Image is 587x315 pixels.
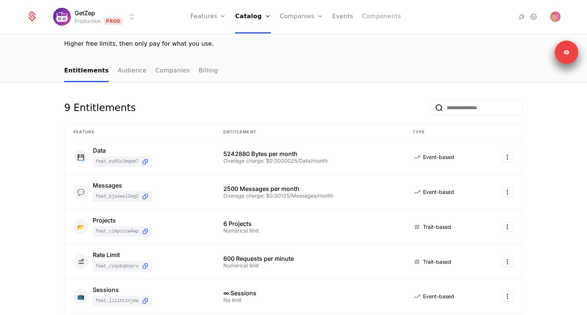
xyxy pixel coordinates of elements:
span: GetZep [75,9,95,17]
div: 📺 [73,289,88,304]
button: Select action [502,292,514,301]
a: Audience [118,60,147,82]
div: Rate Limit [93,252,152,258]
div: Projects [93,217,152,223]
a: Billing [199,60,218,82]
a: Settings [529,12,538,21]
th: Feature [65,124,214,140]
img: GetZep [53,8,71,26]
div: Overage charge: $0.00125/Messages/month [223,193,395,198]
div: 💾 [73,150,88,165]
span: Event-based [423,293,454,300]
div: Sessions [93,287,152,293]
span: Event-based [423,153,454,161]
button: Open user button [550,12,561,22]
div: No limit [223,298,395,303]
div: 5242880 Bytes per month [223,151,395,157]
button: Select action [502,187,514,197]
div: 2500 Messages per month [223,186,395,192]
th: Entitlement [214,124,404,140]
a: Integrations [518,12,527,21]
div: 9 Entitlements [64,100,136,115]
div: Numerical limit [223,228,395,233]
th: Type [404,124,483,140]
div: 6 Projects [223,221,395,227]
div: 600 Requests per minute [223,256,395,262]
div: 💬 [73,185,88,199]
span: feat_Ey65z2MQBm7 [96,159,138,165]
nav: Main [64,60,523,82]
button: Select action [502,257,514,267]
div: 📂 [73,220,88,234]
button: Select action [502,152,514,162]
span: feat_KJUSWeL2eg2 [96,194,138,199]
img: Daniel Chalef [550,12,561,22]
div: Messages [93,182,152,188]
a: Entitlements [64,60,109,82]
span: Event-based [423,188,454,196]
span: Trait-based [423,258,451,266]
span: feat_RZqUBQBnPrv [96,263,138,269]
span: feat_C14PCcCW4WP [96,228,138,234]
a: Companies [155,60,190,82]
ul: Choose Sub Page [64,60,218,82]
span: Prod [104,17,123,25]
div: Data [93,147,152,153]
div: Higher free limits, then only pay for what you use. [64,39,523,48]
span: Trait-based [423,223,451,231]
button: Select action [502,222,514,232]
div: Numerical limit [223,263,395,268]
div: ∞ Sessions [223,290,395,296]
button: Select environment [55,9,136,25]
div: Overage charge: $0.0000025/Data/month [223,158,395,163]
span: feat_Li1LhTZnJeW [96,298,138,304]
div: Production [75,17,101,25]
